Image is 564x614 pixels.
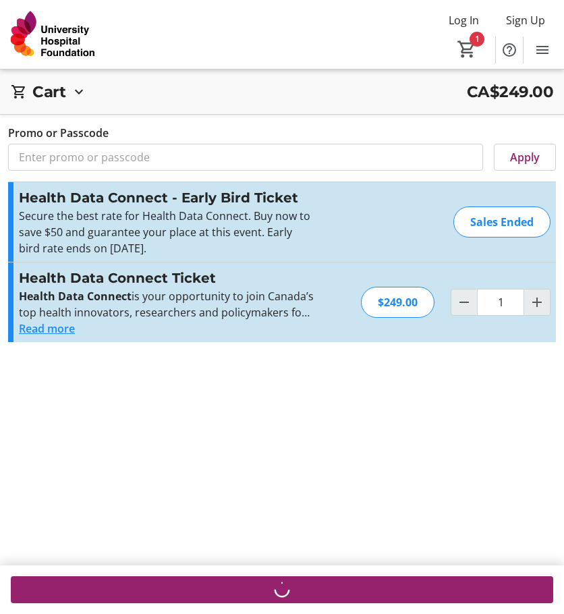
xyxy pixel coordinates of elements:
button: Sign Up [495,9,556,31]
input: Enter promo or passcode [8,144,483,171]
span: Apply [510,149,540,165]
button: Log In [438,9,490,31]
button: Cart [455,37,479,61]
label: Promo or Passcode [8,125,109,141]
span: Sign Up [506,12,545,28]
h3: Health Data Connect - Early Bird Ticket [19,188,314,208]
div: Sales Ended [453,206,551,238]
button: Decrement by one [451,289,477,315]
button: Help [496,36,523,63]
button: Apply [494,144,556,171]
h2: Cart [32,80,65,103]
button: Menu [529,36,556,63]
h3: Health Data Connect Ticket [19,268,314,288]
p: Secure the best rate for Health Data Connect. Buy now to save $50 and guarantee your place at thi... [19,208,314,256]
img: University Hospital Foundation's Logo [8,9,98,60]
input: Health Data Connect Ticket Quantity [477,289,524,316]
strong: Health Data Connect [19,289,132,304]
p: is your opportunity to join Canada’s top health innovators, researchers and policymakers for a fu... [19,288,314,320]
button: Read more [19,320,75,337]
span: Log In [449,12,479,28]
span: CA$249.00 [467,80,554,103]
div: $249.00 [361,287,434,318]
button: Increment by one [524,289,550,315]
